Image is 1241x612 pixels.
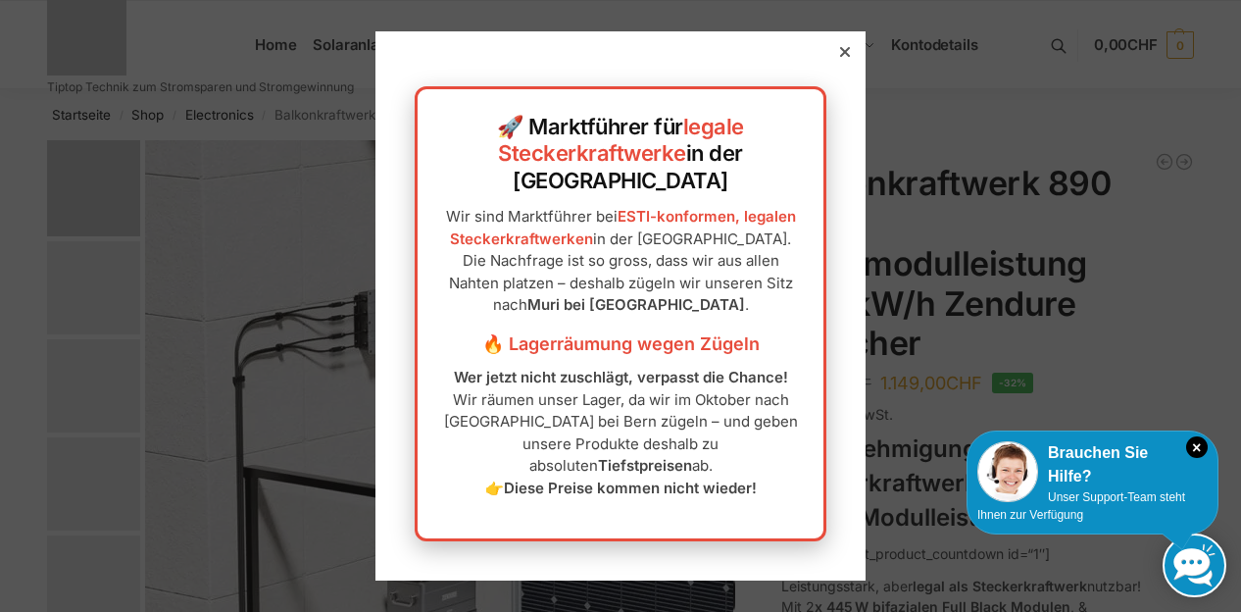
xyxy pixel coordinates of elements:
[598,456,692,475] strong: Tiefstpreisen
[437,114,804,195] h2: 🚀 Marktführer für in der [GEOGRAPHIC_DATA]
[977,441,1208,488] div: Brauchen Sie Hilfe?
[504,479,757,497] strong: Diese Preise kommen nicht wieder!
[437,367,804,499] p: Wir räumen unser Lager, da wir im Oktober nach [GEOGRAPHIC_DATA] bei Bern zügeln – und geben unse...
[454,368,788,386] strong: Wer jetzt nicht zuschlägt, verpasst die Chance!
[527,295,745,314] strong: Muri bei [GEOGRAPHIC_DATA]
[498,114,744,167] a: legale Steckerkraftwerke
[437,331,804,357] h3: 🔥 Lagerräumung wegen Zügeln
[437,206,804,317] p: Wir sind Marktführer bei in der [GEOGRAPHIC_DATA]. Die Nachfrage ist so gross, dass wir aus allen...
[977,441,1038,502] img: Customer service
[1186,436,1208,458] i: Schließen
[450,207,796,248] a: ESTI-konformen, legalen Steckerkraftwerken
[977,490,1185,522] span: Unser Support-Team steht Ihnen zur Verfügung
